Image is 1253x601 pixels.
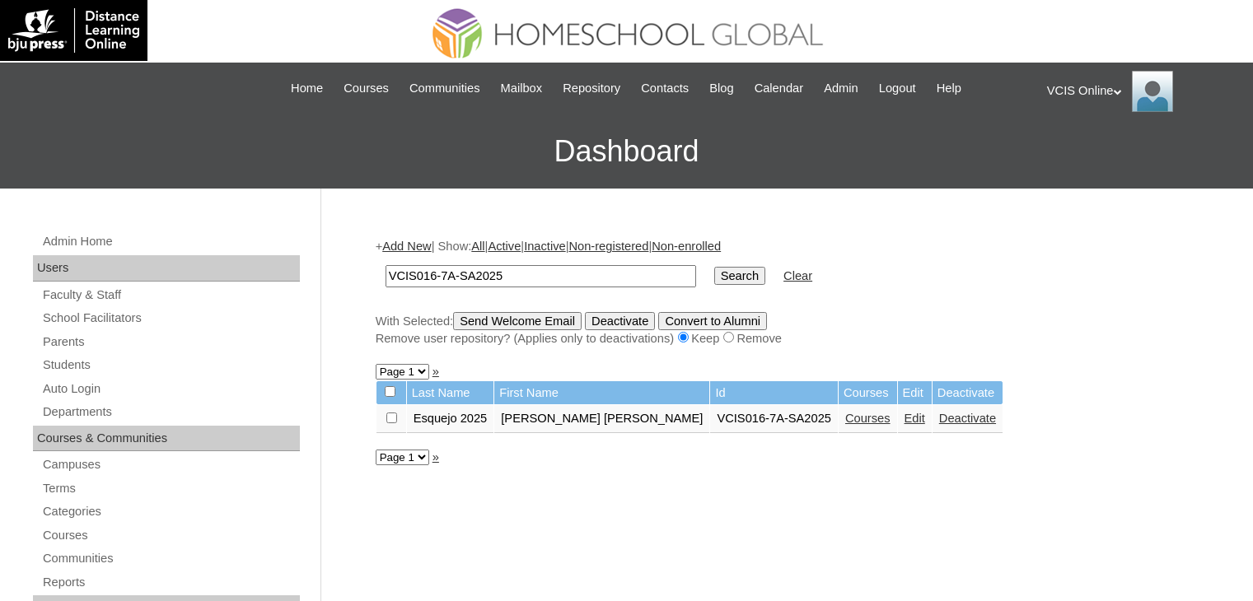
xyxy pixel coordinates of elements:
a: Blog [701,79,741,98]
a: Admin Home [41,231,300,252]
td: Last Name [407,381,494,405]
a: Active [488,240,521,253]
a: Parents [41,332,300,352]
td: Edit [898,381,932,405]
div: + | Show: | | | | [376,238,1191,347]
div: Remove user repository? (Applies only to deactivations) Keep Remove [376,330,1191,347]
a: Calendar [746,79,811,98]
a: » [432,450,439,464]
span: Repository [563,79,620,98]
span: Help [937,79,961,98]
a: Non-enrolled [652,240,721,253]
a: All [471,240,484,253]
a: Terms [41,478,300,499]
a: Add New [382,240,431,253]
span: Home [291,79,323,98]
a: Campuses [41,454,300,475]
a: Departments [41,402,300,422]
span: Communities [409,79,480,98]
span: Contacts [641,79,689,98]
a: Deactivate [939,412,996,425]
a: Students [41,355,300,375]
a: Non-registered [568,240,648,253]
span: Logout [879,79,916,98]
td: Esquejo 2025 [407,405,494,433]
input: Search [714,267,765,285]
a: Help [928,79,970,98]
a: Clear [783,269,812,282]
div: Users [33,255,300,282]
a: Mailbox [493,79,551,98]
td: Courses [839,381,897,405]
input: Send Welcome Email [453,312,582,330]
td: First Name [494,381,709,405]
img: logo-white.png [8,8,139,53]
div: With Selected: [376,312,1191,347]
td: Id [710,381,838,405]
a: Categories [41,501,300,522]
img: VCIS Online Admin [1132,71,1173,112]
a: Courses [335,79,397,98]
a: Communities [401,79,489,98]
div: Courses & Communities [33,426,300,452]
td: Deactivate [933,381,1003,405]
span: Courses [344,79,389,98]
a: School Facilitators [41,308,300,328]
a: Contacts [633,79,697,98]
a: Edit [905,412,925,425]
a: Faculty & Staff [41,285,300,305]
span: Blog [709,79,733,98]
a: Home [283,79,331,98]
div: VCIS Online [1047,71,1237,112]
a: » [432,365,439,378]
h3: Dashboard [8,114,1245,189]
a: Courses [41,525,300,546]
a: Admin [816,79,867,98]
span: Calendar [755,79,803,98]
a: Courses [845,412,891,425]
td: VCIS016-7A-SA2025 [710,405,838,433]
a: Inactive [524,240,566,253]
span: Admin [824,79,858,98]
td: [PERSON_NAME] [PERSON_NAME] [494,405,709,433]
span: Mailbox [501,79,543,98]
input: Deactivate [585,312,655,330]
a: Auto Login [41,379,300,399]
a: Logout [871,79,924,98]
a: Reports [41,572,300,593]
a: Repository [554,79,629,98]
input: Convert to Alumni [658,312,767,330]
a: Communities [41,548,300,569]
input: Search [386,265,696,287]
